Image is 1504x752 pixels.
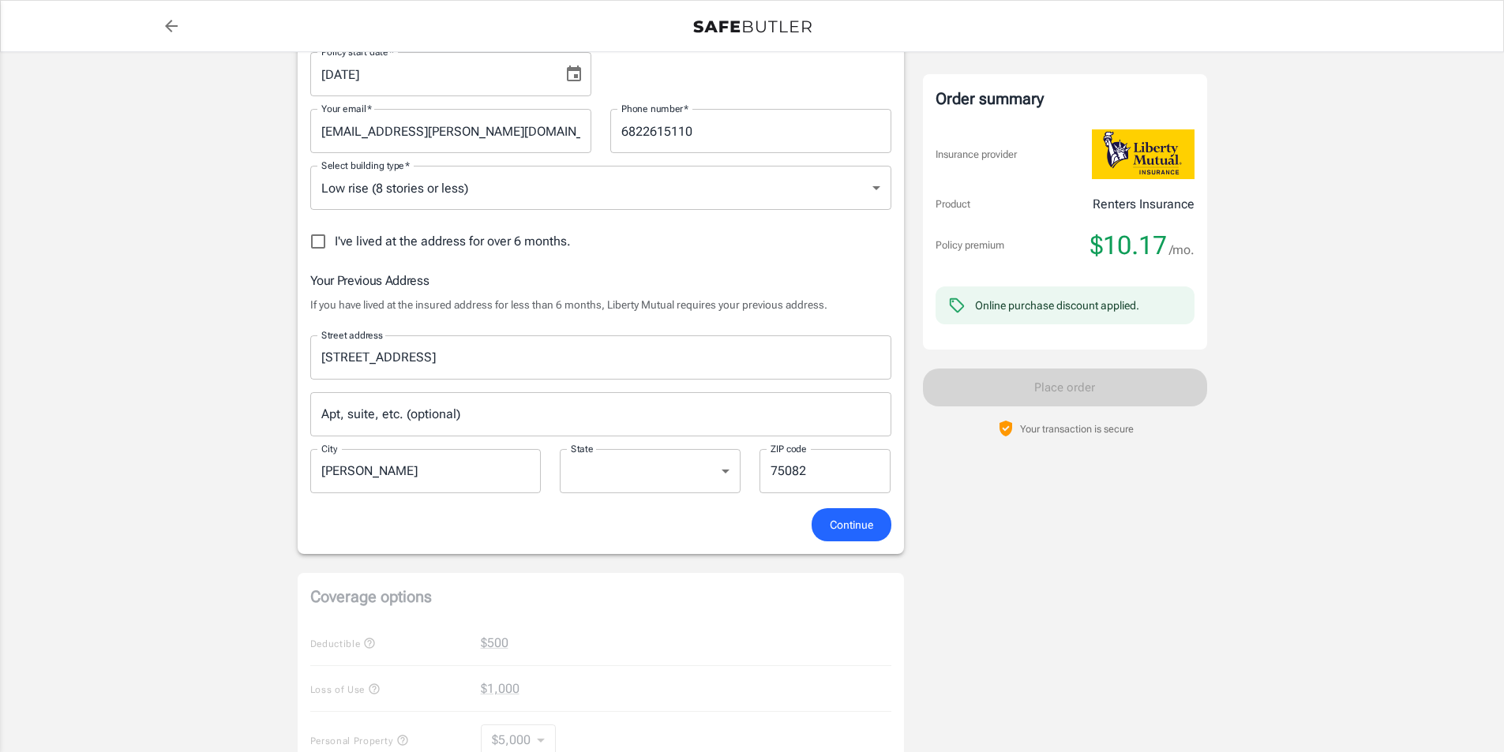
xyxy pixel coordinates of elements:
div: Low rise (8 stories or less) [310,166,891,210]
a: back to quotes [156,10,187,42]
img: Liberty Mutual [1092,129,1195,179]
label: State [571,442,594,455]
input: MM/DD/YYYY [310,52,552,96]
p: Policy premium [936,238,1004,253]
label: Your email [321,102,372,115]
div: Online purchase discount applied. [975,297,1139,313]
p: Renters Insurance [1093,195,1195,214]
label: City [321,442,337,455]
label: ZIP code [771,442,807,455]
input: Enter email [310,109,591,153]
label: Phone number [621,102,688,115]
input: Enter number [610,109,891,153]
span: I've lived at the address for over 6 months. [335,232,571,251]
p: Product [936,196,970,212]
img: Back to quotes [693,21,812,33]
div: Order summary [936,87,1195,110]
p: Insurance provider [936,147,1017,163]
button: Choose date, selected date is Sep 5, 2025 [558,58,590,90]
p: If you have lived at the insured address for less than 6 months, Liberty Mutual requires your pre... [310,297,891,312]
label: Select building type [321,159,410,172]
span: Continue [830,515,873,535]
label: Street address [321,328,383,342]
h6: Your Previous Address [310,271,891,290]
button: Continue [812,508,891,542]
span: $10.17 [1090,230,1167,261]
span: /mo. [1169,239,1195,261]
p: Your transaction is secure [1020,421,1134,436]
